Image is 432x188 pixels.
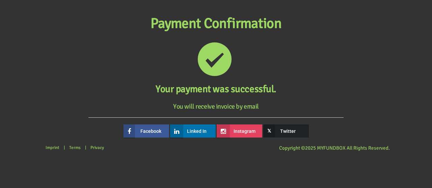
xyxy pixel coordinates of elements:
h1: Your payment was successful. [3,83,429,96]
a: Terms [66,142,84,154]
a: Facebook [124,124,169,138]
span: Copyright © 2025 MYFUNDBOX All Rights Reserved. [279,145,390,151]
a: Twitter Link [263,124,309,138]
a: Privacy [87,142,107,154]
p: Payment Confirmation [3,13,429,35]
p: You will receive invoice by email [3,102,429,111]
a: Instagram [217,124,262,138]
span: | [85,145,86,150]
b: 𝕏 [263,124,275,137]
span: | [64,145,65,150]
a: Linked In [170,124,216,138]
a: Imprint [42,142,63,154]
